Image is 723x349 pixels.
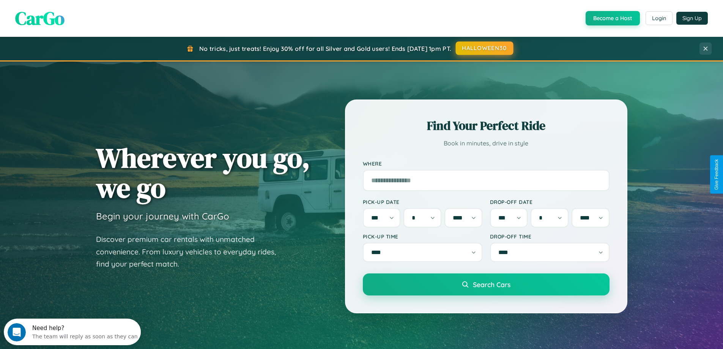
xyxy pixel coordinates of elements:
[3,3,141,24] div: Open Intercom Messenger
[199,45,451,52] span: No tricks, just treats! Enjoy 30% off for all Silver and Gold users! Ends [DATE] 1pm PT.
[473,280,510,289] span: Search Cars
[676,12,708,25] button: Sign Up
[586,11,640,25] button: Become a Host
[490,199,610,205] label: Drop-off Date
[96,143,310,203] h1: Wherever you go, we go
[4,319,141,345] iframe: Intercom live chat discovery launcher
[490,233,610,240] label: Drop-off Time
[96,210,229,222] h3: Begin your journey with CarGo
[15,6,65,31] span: CarGo
[714,159,719,190] div: Give Feedback
[646,11,673,25] button: Login
[363,233,482,240] label: Pick-up Time
[8,323,26,341] iframe: Intercom live chat
[363,199,482,205] label: Pick-up Date
[456,41,514,55] button: HALLOWEEN30
[363,160,610,167] label: Where
[363,273,610,295] button: Search Cars
[28,13,134,21] div: The team will reply as soon as they can
[363,138,610,149] p: Book in minutes, drive in style
[28,6,134,13] div: Need help?
[363,117,610,134] h2: Find Your Perfect Ride
[96,233,286,270] p: Discover premium car rentals with unmatched convenience. From luxury vehicles to everyday rides, ...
